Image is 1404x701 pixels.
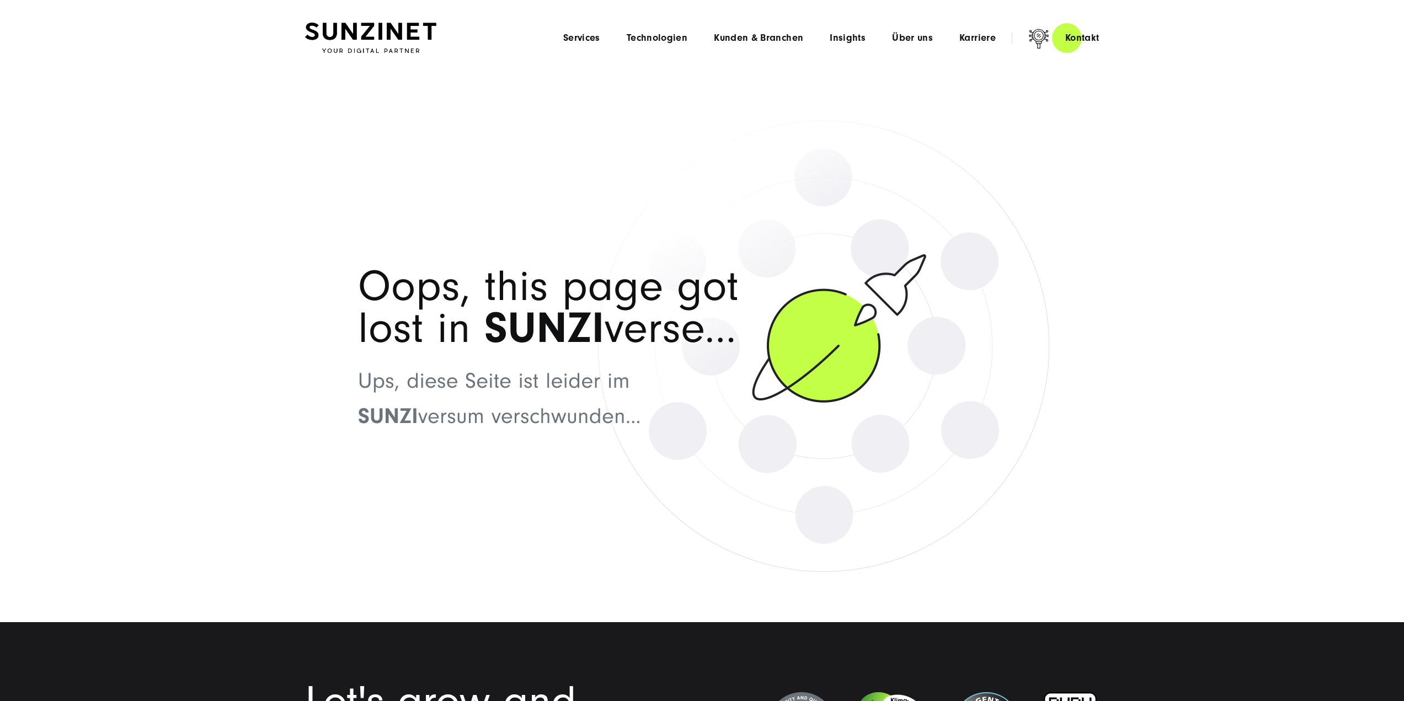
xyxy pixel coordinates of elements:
[892,33,933,44] a: Über uns
[830,33,866,44] a: Insights
[305,76,1099,622] img: Oops, this page got lost in SUNZIverse... Ups, diese Seite ist leider im SUNZIversum verschwunden...
[305,23,436,53] img: SUNZINET Full Service Digital Agentur
[1052,22,1113,53] a: Kontakt
[563,33,600,44] a: Services
[959,33,996,44] a: Karriere
[714,33,803,44] a: Kunden & Branchen
[627,33,687,44] a: Technologien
